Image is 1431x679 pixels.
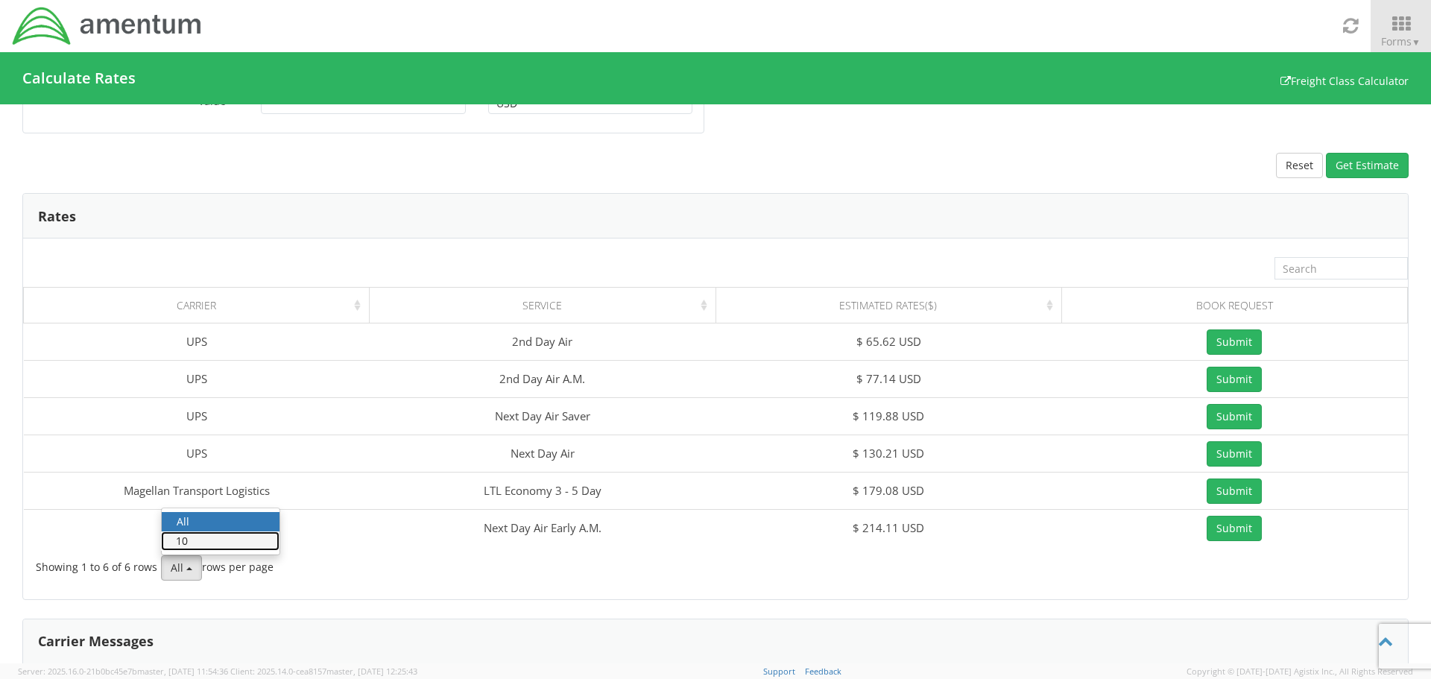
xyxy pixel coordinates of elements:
[1207,329,1262,355] button: Submit
[18,666,228,677] span: Server: 2025.16.0-21b0bc45e7b
[171,560,183,575] span: All
[37,298,365,313] div: Carrier
[326,666,417,677] span: master, [DATE] 12:25:43
[1207,441,1262,467] button: Submit
[383,298,711,313] div: Service
[1075,298,1403,313] div: Book Request
[370,473,715,510] td: LTL Economy 3 - 5 Day
[729,298,1057,313] div: Estimated Rates($)
[853,408,924,423] span: $ 119.88 USD
[24,398,370,435] td: UPS
[763,666,795,677] a: Support
[24,510,370,547] td: UPS
[370,398,715,435] td: Next Day Air Saver
[162,512,279,531] a: All
[853,483,924,498] span: $ 179.08 USD
[24,361,370,398] td: UPS
[370,510,715,547] td: Next Day Air Early A.M.
[370,323,715,361] td: 2nd Day Air
[36,560,157,574] span: Showing 1 to 6 of 6 rows
[161,555,274,581] div: rows per page
[24,473,370,510] td: Magellan Transport Logistics
[856,334,921,349] span: $ 65.62 USD
[1326,153,1409,178] button: Get Estimate
[1207,404,1262,429] button: Submit
[1276,153,1323,178] button: Reset
[853,446,924,461] span: $ 130.21 USD
[1207,367,1262,392] button: Submit
[805,666,841,677] a: Feedback
[230,666,417,677] span: Client: 2025.14.0-cea8157
[22,70,136,86] h4: Calculate Rates
[38,194,76,239] h3: Rates
[1207,479,1262,504] button: Submit
[161,555,202,581] button: All
[1412,36,1421,48] span: ▼
[1280,74,1409,88] a: Freight Class Calculator
[24,323,370,361] td: UPS
[853,520,924,535] span: $ 214.11 USD
[856,371,921,386] span: $ 77.14 USD
[1207,516,1262,541] button: Submit
[1274,257,1408,280] input: Search
[137,666,228,677] span: master, [DATE] 11:54:36
[11,5,203,47] img: dyn-intl-logo-049831509241104b2a82.png
[1381,34,1421,48] span: Forms
[370,361,715,398] td: 2nd Day Air A.M.
[1187,666,1413,678] span: Copyright © [DATE]-[DATE] Agistix Inc., All Rights Reserved
[161,531,279,551] a: 10
[370,435,715,473] td: Next Day Air
[24,435,370,473] td: UPS
[38,619,154,663] h3: Carrier Messages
